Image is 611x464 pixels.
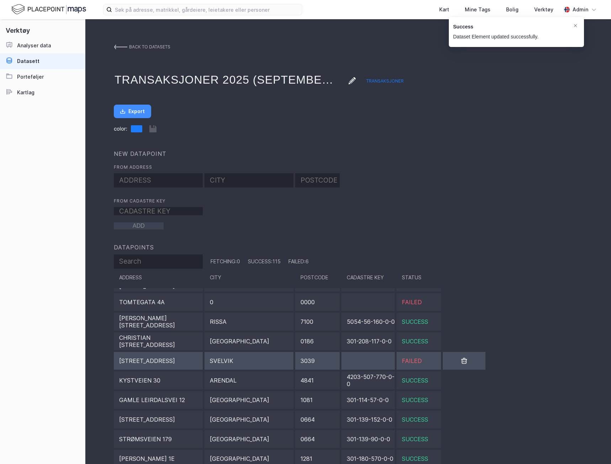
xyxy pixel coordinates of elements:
[295,371,340,389] div: 4841
[114,269,203,286] div: Address
[341,430,395,448] div: 301-139-90-0-0
[114,293,203,311] div: Tomtegata 4a
[17,57,39,65] div: Datasett
[114,313,203,331] div: [PERSON_NAME][STREET_ADDRESS]
[341,371,395,389] div: 4203-507-770-0-0
[341,313,395,331] div: 5054-56-160-0-0
[295,173,340,188] input: POSTCODE
[295,269,340,286] div: Postcode
[453,33,538,41] div: Dataset Element updated successfully.
[341,411,395,428] div: 301-139-152-0-0
[114,411,203,428] div: [STREET_ADDRESS]
[397,411,441,428] div: success
[397,352,441,370] div: failed
[397,313,441,331] div: success
[205,254,240,269] div: Fetching: 0
[114,222,164,230] button: ADD
[204,313,293,331] div: Rissa
[295,352,340,370] div: 3039
[11,3,86,16] img: logo.f888ab2527a4732fd821a326f86c7f29.svg
[114,125,583,132] div: color:
[114,150,583,157] div: NEW DATAPOINT
[397,391,441,409] div: success
[114,332,203,350] div: Christian [STREET_ADDRESS]
[114,254,203,269] input: Search
[341,269,395,286] div: Cadastre key
[204,269,293,286] div: City
[461,357,468,364] img: Bin.f9661c211a410e7ca210e0d4f8fd7602.svg
[114,371,203,389] div: Kystveien 30
[397,332,441,350] div: success
[129,41,170,53] div: back to datasets
[114,198,583,204] div: From cadastre key
[243,254,281,269] div: Success: 115
[204,391,293,409] div: [GEOGRAPHIC_DATA]
[366,78,404,93] div: Transaksjoner
[573,5,588,14] div: Admin
[283,254,309,269] div: Failed: 6
[204,173,293,188] input: CITY
[506,5,519,14] div: Bolig
[17,88,34,97] div: Kartlag
[17,41,51,50] div: Analyser data
[397,371,441,389] div: success
[295,411,340,428] div: 0664
[114,164,583,170] div: From address
[397,293,441,311] div: failed
[204,352,293,370] div: Svelvik
[114,391,203,409] div: Gamle Leirdalsvei 12
[295,332,340,350] div: 0186
[149,125,156,132] img: SaveIconDisabled.d8b69aaa915b33de40721ba33c49350f.svg
[341,391,395,409] div: 301-114-57-0-0
[114,173,203,188] input: ADDRESS
[114,105,151,118] button: Export
[295,313,340,331] div: 7100
[114,44,127,50] img: BackButton.72d039ae688316798c97bc7471d4fa5d.svg
[439,5,449,14] div: Kart
[397,269,441,286] div: Status
[204,411,293,428] div: [GEOGRAPHIC_DATA]
[295,293,340,311] div: 0000
[114,430,203,448] div: Strømsveien 179
[114,244,583,251] div: DATAPOINTS
[575,430,611,464] div: Kontrollprogram for chat
[204,332,293,350] div: [GEOGRAPHIC_DATA]
[114,41,170,53] a: back to datasets
[204,371,293,389] div: Arendal
[341,332,395,350] div: 301-208-117-0-0
[575,430,611,464] iframe: Chat Widget
[17,73,44,81] div: Porteføljer
[349,77,356,84] img: Pen.6a627b4780aec238d1886599d3728d47.svg
[114,352,203,370] div: [STREET_ADDRESS]
[295,430,340,448] div: 0664
[453,23,538,31] div: Success
[534,5,553,14] div: Verktøy
[112,4,302,15] input: Søk på adresse, matrikkel, gårdeiere, leietakere eller personer
[114,207,203,215] input: CADASTRE KEY
[465,5,490,14] div: Mine Tags
[204,430,293,448] div: [GEOGRAPHIC_DATA]
[397,430,441,448] div: success
[204,293,293,311] div: 0
[295,391,340,409] div: 1081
